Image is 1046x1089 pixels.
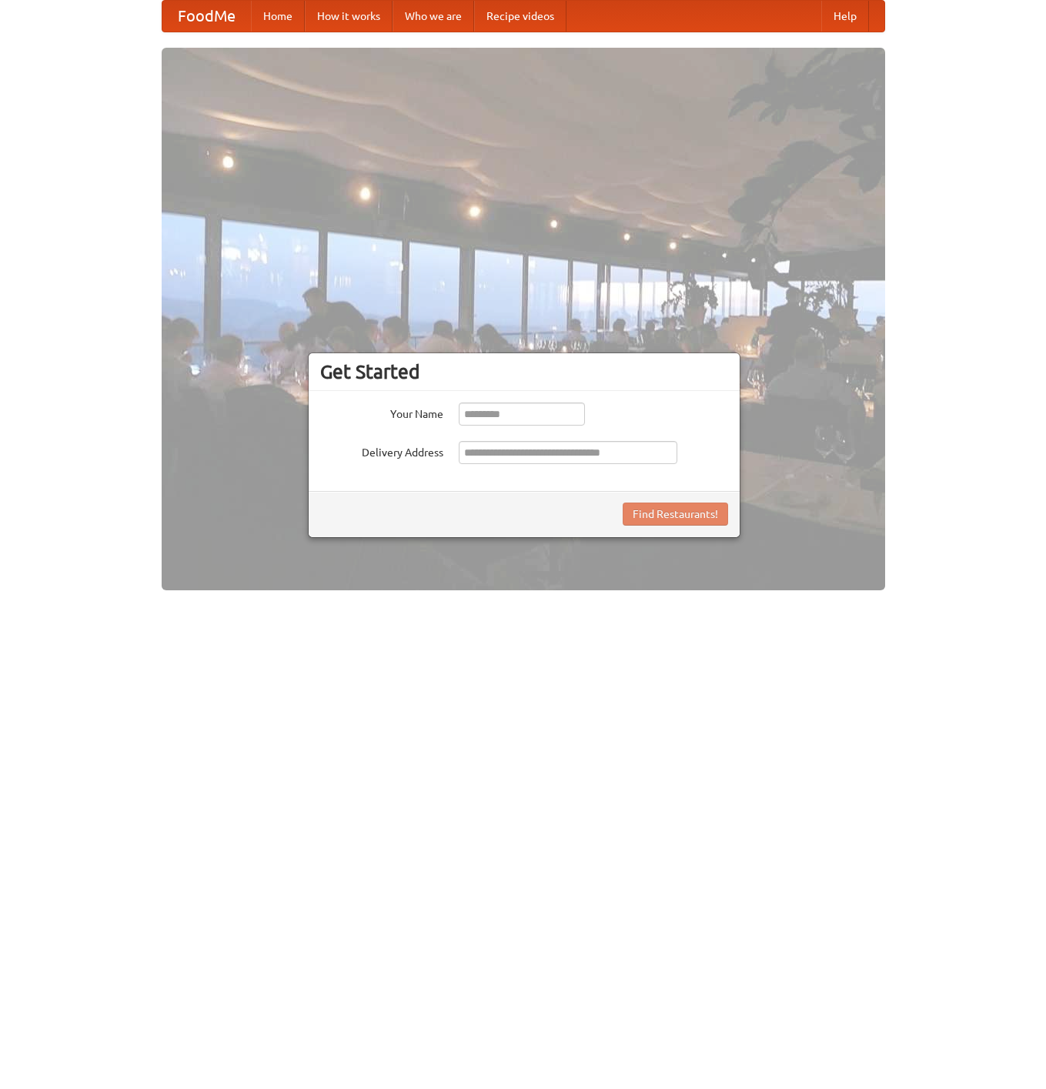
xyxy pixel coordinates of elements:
[320,403,443,422] label: Your Name
[821,1,869,32] a: Help
[320,441,443,460] label: Delivery Address
[320,360,728,383] h3: Get Started
[474,1,566,32] a: Recipe videos
[623,503,728,526] button: Find Restaurants!
[305,1,393,32] a: How it works
[251,1,305,32] a: Home
[162,1,251,32] a: FoodMe
[393,1,474,32] a: Who we are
